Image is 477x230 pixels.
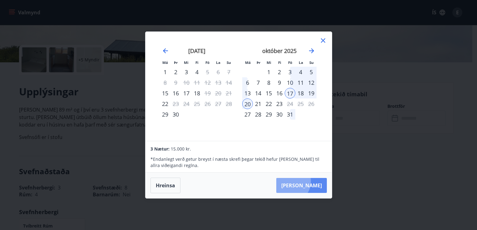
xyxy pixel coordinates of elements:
td: Choose þriðjudagur, 21. október 2025 as your check-in date. It’s available. [253,98,263,109]
div: 19 [306,88,317,98]
small: Þr [257,60,260,65]
td: Not available. laugardagur, 25. október 2025 [295,98,306,109]
div: Aðeins innritun í boði [160,109,170,120]
small: Mi [184,60,189,65]
div: 17 [285,88,295,98]
div: 13 [242,88,253,98]
span: 3 Nætur: [150,146,170,152]
div: 2 [170,67,181,77]
div: 20 [242,98,253,109]
td: Choose föstudagur, 3. október 2025 as your check-in date. It’s available. [285,67,295,77]
td: Not available. sunnudagur, 26. október 2025 [306,98,317,109]
div: Aðeins innritun í boði [160,98,170,109]
td: Selected. sunnudagur, 19. október 2025 [306,88,317,98]
td: Not available. miðvikudagur, 10. september 2025 [181,77,192,88]
td: Not available. þriðjudagur, 9. september 2025 [170,77,181,88]
div: 30 [170,109,181,120]
small: Fö [205,60,209,65]
div: Aðeins útritun í boði [170,98,181,109]
td: Choose þriðjudagur, 2. september 2025 as your check-in date. It’s available. [170,67,181,77]
td: Choose föstudagur, 10. október 2025 as your check-in date. It’s available. [285,77,295,88]
td: Choose miðvikudagur, 29. október 2025 as your check-in date. It’s available. [263,109,274,120]
strong: október 2025 [262,47,297,55]
td: Choose fimmtudagur, 9. október 2025 as your check-in date. It’s available. [274,77,285,88]
td: Choose föstudagur, 19. september 2025 as your check-in date. It’s available. [202,88,213,98]
div: 30 [274,109,285,120]
div: 11 [295,77,306,88]
td: Choose mánudagur, 15. september 2025 as your check-in date. It’s available. [160,88,170,98]
td: Not available. fimmtudagur, 11. september 2025 [192,77,202,88]
small: Fi [195,60,199,65]
div: 5 [306,67,317,77]
td: Not available. laugardagur, 13. september 2025 [213,77,224,88]
td: Choose mánudagur, 13. október 2025 as your check-in date. It’s available. [242,88,253,98]
td: Choose miðvikudagur, 15. október 2025 as your check-in date. It’s available. [263,88,274,98]
small: Mi [267,60,271,65]
td: Selected. laugardagur, 18. október 2025 [295,88,306,98]
td: Not available. sunnudagur, 28. september 2025 [224,98,234,109]
div: Aðeins útritun í boði [202,88,213,98]
div: 14 [253,88,263,98]
td: Choose föstudagur, 31. október 2025 as your check-in date. It’s available. [285,109,295,120]
td: Not available. laugardagur, 27. september 2025 [213,98,224,109]
td: Choose föstudagur, 24. október 2025 as your check-in date. It’s available. [285,98,295,109]
small: La [299,60,303,65]
td: Not available. sunnudagur, 21. september 2025 [224,88,234,98]
div: Aðeins útritun í boði [202,67,213,77]
td: Not available. sunnudagur, 14. september 2025 [224,77,234,88]
div: Move forward to switch to the next month. [308,47,315,55]
td: Choose miðvikudagur, 3. september 2025 as your check-in date. It’s available. [181,67,192,77]
div: Aðeins innritun í boði [242,109,253,120]
td: Not available. mánudagur, 8. september 2025 [160,77,170,88]
div: 28 [253,109,263,120]
td: Choose mánudagur, 1. september 2025 as your check-in date. It’s available. [160,67,170,77]
td: Choose fimmtudagur, 2. október 2025 as your check-in date. It’s available. [274,67,285,77]
small: Fö [288,60,292,65]
div: 16 [274,88,285,98]
small: Má [162,60,168,65]
div: Aðeins innritun í boði [160,88,170,98]
td: Choose þriðjudagur, 7. október 2025 as your check-in date. It’s available. [253,77,263,88]
small: Fi [278,60,281,65]
div: 21 [253,98,263,109]
small: Su [309,60,314,65]
div: 15 [263,88,274,98]
td: Choose laugardagur, 4. október 2025 as your check-in date. It’s available. [295,67,306,77]
div: 23 [274,98,285,109]
td: Choose mánudagur, 6. október 2025 as your check-in date. It’s available. [242,77,253,88]
div: 10 [285,77,295,88]
td: Not available. laugardagur, 6. september 2025 [213,67,224,77]
div: Aðeins útritun í boði [285,98,295,109]
div: Calendar [153,39,324,133]
td: Not available. laugardagur, 20. september 2025 [213,88,224,98]
div: 12 [306,77,317,88]
td: Choose þriðjudagur, 28. október 2025 as your check-in date. It’s available. [253,109,263,120]
div: 3 [285,67,295,77]
div: 9 [274,77,285,88]
div: 3 [181,67,192,77]
td: Choose fimmtudagur, 4. september 2025 as your check-in date. It’s available. [192,67,202,77]
div: 29 [263,109,274,120]
span: 15.000 kr. [171,146,191,152]
small: Su [227,60,231,65]
td: Choose sunnudagur, 5. október 2025 as your check-in date. It’s available. [306,67,317,77]
div: 2 [274,67,285,77]
td: Choose fimmtudagur, 30. október 2025 as your check-in date. It’s available. [274,109,285,120]
p: * Endanlegt verð getur breyst í næsta skrefi þegar tekið hefur [PERSON_NAME] til allra viðeigandi... [150,156,327,169]
div: 31 [285,109,295,120]
button: Hreinsa [150,178,180,193]
td: Selected as start date. föstudagur, 17. október 2025 [285,88,295,98]
td: Choose miðvikudagur, 22. október 2025 as your check-in date. It’s available. [263,98,274,109]
td: Not available. fimmtudagur, 25. september 2025 [192,98,202,109]
td: Choose sunnudagur, 12. október 2025 as your check-in date. It’s available. [306,77,317,88]
strong: [DATE] [188,47,205,55]
div: 16 [170,88,181,98]
td: Not available. miðvikudagur, 24. september 2025 [181,98,192,109]
div: 17 [181,88,192,98]
td: Selected as end date. mánudagur, 20. október 2025 [242,98,253,109]
div: 4 [295,67,306,77]
td: Choose laugardagur, 11. október 2025 as your check-in date. It’s available. [295,77,306,88]
small: Þr [174,60,178,65]
td: Choose fimmtudagur, 18. september 2025 as your check-in date. It’s available. [192,88,202,98]
td: Choose þriðjudagur, 23. september 2025 as your check-in date. It’s available. [170,98,181,109]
